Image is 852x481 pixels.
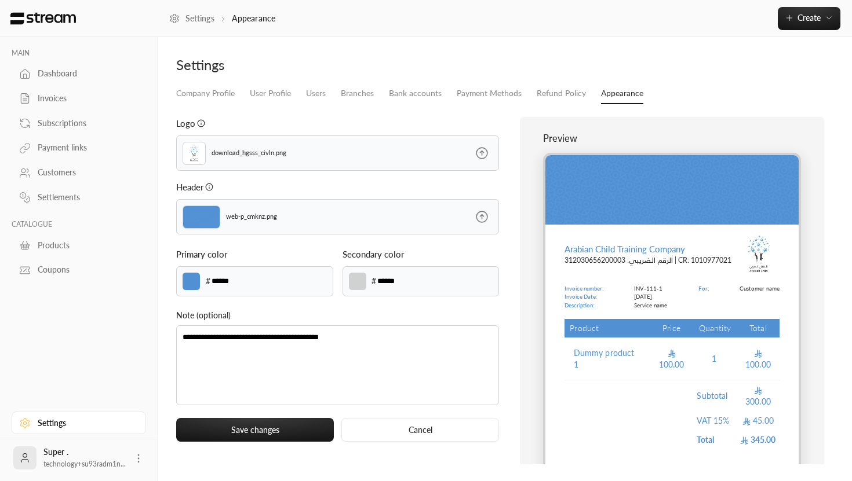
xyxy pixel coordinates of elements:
td: Subtotal [693,380,737,411]
a: Users [306,83,326,104]
th: Product [565,319,650,339]
div: Payment links [38,142,132,153]
svg: It must not be larger then 1MB. The supported MIME types are JPG and PNG. [197,119,205,127]
p: Customer name [740,284,780,293]
img: Logo [185,145,203,162]
p: For: [698,284,709,293]
div: Settlements [38,192,132,203]
a: Refund Policy [537,83,586,104]
a: Company Profile [176,83,235,104]
p: Invoice number: [565,284,603,293]
div: Dashboard [38,68,132,79]
span: 1 [709,353,720,365]
div: Customers [38,167,132,178]
button: Save changes [176,418,334,442]
a: Appearance [601,83,643,104]
p: [DATE] [634,292,667,301]
p: Service name [634,301,667,310]
img: header [183,205,220,229]
img: Logo [9,12,77,25]
p: Appearance [232,13,275,24]
p: Header [176,181,203,193]
a: Customers [12,161,146,184]
th: Total [737,319,780,339]
td: 100.00 [737,338,780,380]
img: web-p_cmknz.png [545,155,799,225]
div: Super . [43,446,126,469]
p: # [372,275,376,288]
div: Coupons [38,264,132,276]
td: 345.00 [737,430,780,449]
a: Payment Methods [457,83,522,104]
p: web-p_cmknz.png [226,212,277,222]
span: Create [798,13,821,23]
p: Description: [565,301,603,310]
a: User Profile [250,83,291,104]
nav: breadcrumb [169,13,275,24]
a: Branches [341,83,374,104]
td: Dummy product 1 [565,338,650,380]
a: Invoices [12,87,146,110]
table: Products Preview [565,319,780,450]
th: Price [650,319,693,339]
p: download_hgsss_civln.png [212,148,286,158]
td: 300.00 [737,380,780,411]
p: MAIN [12,49,146,58]
div: Subscriptions [38,118,132,129]
td: 45.00 [737,411,780,430]
td: 100.00 [650,338,693,380]
a: Bank accounts [389,83,442,104]
span: technology+su93radm1n... [43,460,126,468]
p: Preview [543,131,801,145]
a: Settings [12,412,146,434]
svg: It must not be larger than 1MB. The supported MIME types are JPG and PNG. [205,183,213,191]
p: # [206,275,210,288]
a: Coupons [12,259,146,281]
div: Products [38,240,132,251]
a: Products [12,234,146,256]
p: INV-111-1 [634,284,667,293]
a: Subscriptions [12,112,146,134]
div: Settings [38,417,132,429]
button: Create [778,7,840,30]
td: Total [693,430,737,449]
div: Settings [176,56,499,74]
button: Cancel [341,418,499,442]
a: Dashboard [12,63,146,85]
p: Secondary color [343,248,404,260]
p: Arabian Child Training Company [565,243,731,255]
p: Invoice Date: [565,292,603,301]
p: CATALOGUE [12,220,146,229]
p: Note (optional) [176,309,499,321]
th: Quantity [693,319,737,339]
p: Primary color [176,248,227,260]
td: VAT 15% [693,411,737,430]
p: الرقم الضريبي: 312030656200003 | CR: 1010977021 [565,255,731,266]
p: Logo [176,117,195,130]
a: Settlements [12,186,146,209]
a: Settings [169,13,214,24]
div: Invoices [38,93,132,104]
img: Logo [739,234,780,274]
a: Payment links [12,137,146,159]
